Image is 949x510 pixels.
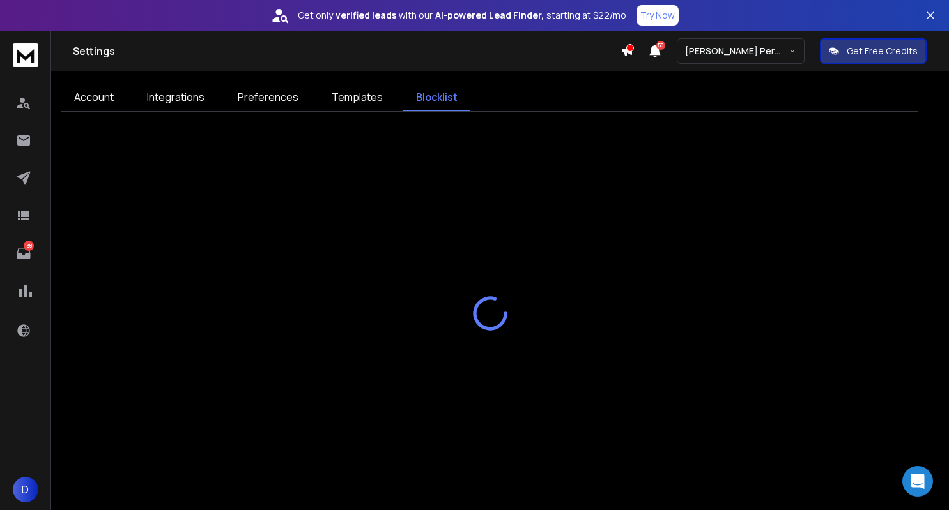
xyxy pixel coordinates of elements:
[319,84,396,111] a: Templates
[656,41,665,50] span: 50
[225,84,311,111] a: Preferences
[435,9,544,22] strong: AI-powered Lead Finder,
[73,43,621,59] h1: Settings
[61,84,127,111] a: Account
[13,477,38,502] button: D
[336,9,396,22] strong: verified leads
[820,38,927,64] button: Get Free Credits
[13,43,38,67] img: logo
[298,9,626,22] p: Get only with our starting at $22/mo
[403,84,470,111] a: Blocklist
[24,241,34,251] p: 138
[902,466,933,497] div: Open Intercom Messenger
[685,45,789,57] p: [PERSON_NAME] Personal WorkSpace
[134,84,217,111] a: Integrations
[847,45,918,57] p: Get Free Credits
[637,5,679,26] button: Try Now
[11,241,36,266] a: 138
[640,9,675,22] p: Try Now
